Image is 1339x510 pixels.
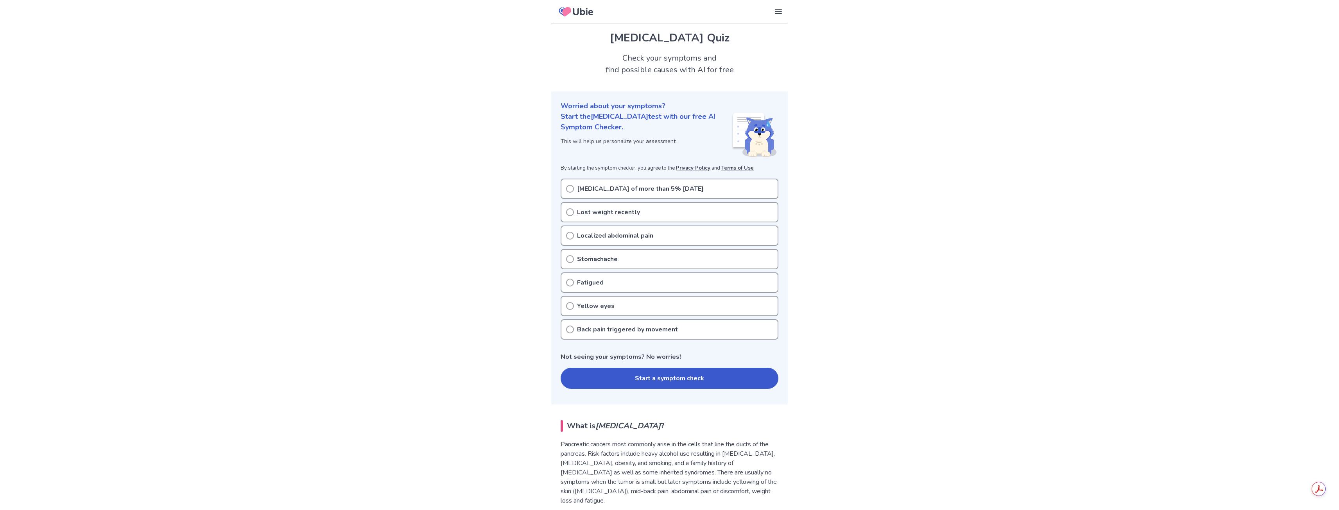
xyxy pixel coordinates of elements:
[561,440,778,505] p: Pancreatic cancers most commonly arise in the cells that line the ducts of the pancreas. Risk fac...
[577,301,615,311] p: Yellow eyes
[561,368,778,389] button: Start a symptom check
[561,30,778,46] h1: [MEDICAL_DATA] Quiz
[561,165,778,172] p: By starting the symptom checker, you agree to the and
[561,420,778,432] h2: What is ?
[577,208,640,217] p: Lost weight recently
[561,111,731,132] p: Start the [MEDICAL_DATA] test with our free AI Symptom Checker.
[721,165,754,172] a: Terms of Use
[577,278,604,287] p: Fatigued
[561,101,778,111] p: Worried about your symptoms?
[551,52,788,76] h2: Check your symptoms and find possible causes with AI for free
[577,231,653,240] p: Localized abdominal pain
[561,137,731,145] p: This will help us personalize your assessment.
[595,421,661,431] em: [MEDICAL_DATA]
[676,165,710,172] a: Privacy Policy
[577,184,704,193] p: [MEDICAL_DATA] of more than 5% [DATE]
[561,352,778,361] p: Not seeing your symptoms? No worries!
[577,325,678,334] p: Back pain triggered by movement
[577,254,618,264] p: Stomachache
[731,113,777,157] img: Shiba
